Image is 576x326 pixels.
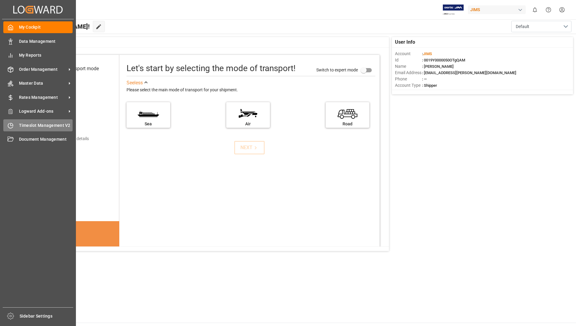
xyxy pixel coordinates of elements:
div: Sea [130,121,167,127]
div: Please select the main mode of transport for your shipment. [127,86,375,94]
span: : Shipper [422,83,437,88]
span: Switch to expert mode [316,67,358,72]
div: Let's start by selecting the mode of transport! [127,62,296,75]
span: My Cockpit [19,24,73,30]
button: Help Center [542,3,555,17]
span: JIMS [423,52,432,56]
img: Exertis%20JAM%20-%20Email%20Logo.jpg_1722504956.jpg [443,5,464,15]
span: Logward Add-ons [19,108,67,114]
span: : [PERSON_NAME] [422,64,454,69]
div: JIMS [468,5,526,14]
span: : [422,52,432,56]
div: See less [127,79,143,86]
span: Account Type [395,82,422,89]
a: Document Management [3,133,73,145]
span: Email Address [395,70,422,76]
span: Id [395,57,422,63]
button: NEXT [234,141,265,154]
a: Timeslot Management V2 [3,119,73,131]
span: Data Management [19,38,73,45]
span: Document Management [19,136,73,143]
span: Default [516,24,529,30]
span: Timeslot Management V2 [19,122,73,129]
a: Data Management [3,35,73,47]
span: Order Management [19,66,67,73]
div: Air [229,121,267,127]
span: : [EMAIL_ADDRESS][PERSON_NAME][DOMAIN_NAME] [422,71,516,75]
span: : 0019Y0000050OTgQAM [422,58,465,62]
button: JIMS [468,4,528,15]
span: User Info [395,39,415,46]
span: Account [395,51,422,57]
div: Add shipping details [51,136,89,142]
span: My Reports [19,52,73,58]
span: Rates Management [19,94,67,101]
span: Master Data [19,80,67,86]
a: My Reports [3,49,73,61]
span: Phone [395,76,422,82]
span: : — [422,77,427,81]
span: Name [395,63,422,70]
button: show 0 new notifications [528,3,542,17]
span: Sidebar Settings [20,313,74,319]
a: My Cockpit [3,21,73,33]
button: open menu [511,21,571,32]
span: Hello [PERSON_NAME]! [25,21,90,32]
div: Road [329,121,366,127]
div: NEXT [240,144,259,151]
